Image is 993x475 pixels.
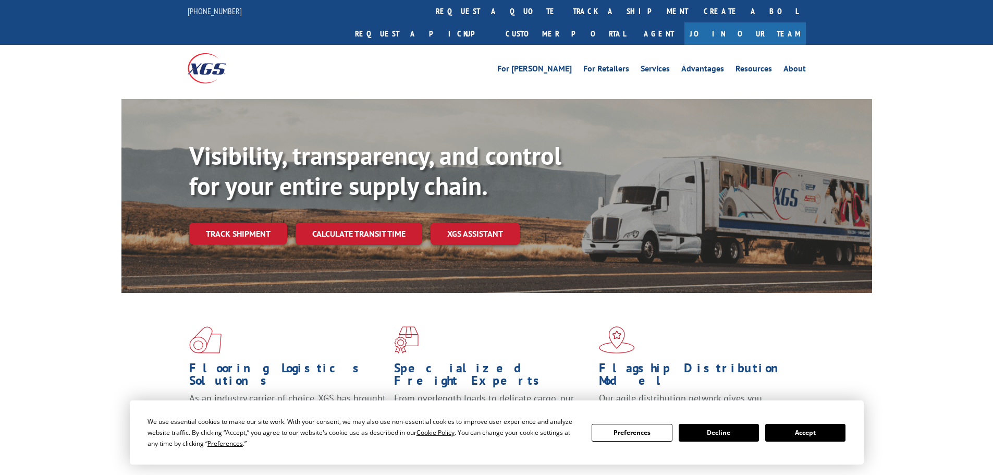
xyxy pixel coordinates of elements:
[394,326,419,354] img: xgs-icon-focused-on-flooring-red
[681,65,724,76] a: Advantages
[189,362,386,392] h1: Flooring Logistics Solutions
[431,223,520,245] a: XGS ASSISTANT
[735,65,772,76] a: Resources
[148,416,579,449] div: We use essential cookies to make our site work. With your consent, we may also use non-essential ...
[347,22,498,45] a: Request a pickup
[189,392,386,429] span: As an industry carrier of choice, XGS has brought innovation and dedication to flooring logistics...
[583,65,629,76] a: For Retailers
[497,65,572,76] a: For [PERSON_NAME]
[684,22,806,45] a: Join Our Team
[416,428,455,437] span: Cookie Policy
[765,424,845,442] button: Accept
[599,326,635,354] img: xgs-icon-flagship-distribution-model-red
[599,362,796,392] h1: Flagship Distribution Model
[296,223,422,245] a: Calculate transit time
[592,424,672,442] button: Preferences
[633,22,684,45] a: Agent
[394,362,591,392] h1: Specialized Freight Experts
[641,65,670,76] a: Services
[130,400,864,465] div: Cookie Consent Prompt
[679,424,759,442] button: Decline
[783,65,806,76] a: About
[189,223,287,245] a: Track shipment
[394,392,591,439] p: From overlength loads to delicate cargo, our experienced staff knows the best way to move your fr...
[189,139,561,202] b: Visibility, transparency, and control for your entire supply chain.
[599,392,791,417] span: Our agile distribution network gives you nationwide inventory management on demand.
[207,439,243,448] span: Preferences
[189,326,222,354] img: xgs-icon-total-supply-chain-intelligence-red
[188,6,242,16] a: [PHONE_NUMBER]
[498,22,633,45] a: Customer Portal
